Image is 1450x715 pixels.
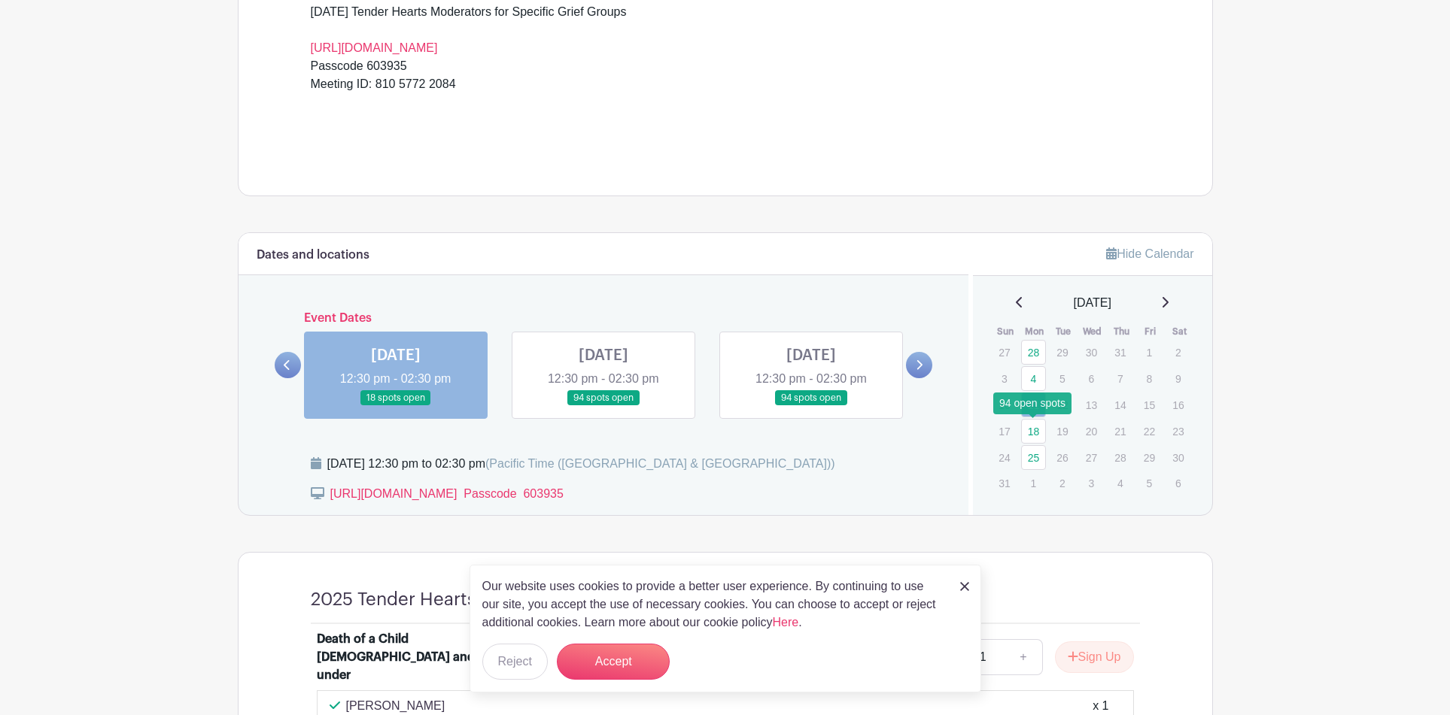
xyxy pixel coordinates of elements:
[1078,324,1108,339] th: Wed
[485,457,835,470] span: (Pacific Time ([GEOGRAPHIC_DATA] & [GEOGRAPHIC_DATA]))
[1137,420,1162,443] p: 22
[1108,420,1132,443] p: 21
[311,3,1140,75] div: [DATE] Tender Hearts Moderators for Specific Grief Groups Passcode 603935
[1050,367,1075,390] p: 5
[993,392,1072,414] div: 94 open spots
[1050,446,1075,469] p: 26
[1021,445,1046,470] a: 25
[301,311,907,326] h6: Event Dates
[1137,367,1162,390] p: 8
[1021,471,1046,495] p: 1
[1137,341,1162,364] p: 1
[1166,393,1190,417] p: 16
[1055,641,1134,673] button: Sign Up
[1079,471,1104,495] p: 3
[991,324,1020,339] th: Sun
[1166,420,1190,443] p: 23
[1079,341,1104,364] p: 30
[992,420,1017,443] p: 17
[1166,471,1190,495] p: 6
[992,367,1017,390] p: 3
[1050,471,1075,495] p: 2
[1079,446,1104,469] p: 27
[1079,367,1104,390] p: 6
[327,455,835,473] div: [DATE] 12:30 pm to 02:30 pm
[1108,367,1132,390] p: 7
[1093,697,1108,715] div: x 1
[960,582,969,591] img: close_button-5f87c8562297e5c2d7936805f587ecaba9071eb48480494691a3f1689db116b3.svg
[1079,420,1104,443] p: 20
[311,41,438,54] a: [URL][DOMAIN_NAME]
[1137,471,1162,495] p: 5
[1050,341,1075,364] p: 29
[992,393,1017,417] p: 10
[1166,367,1190,390] p: 9
[1136,324,1166,339] th: Fri
[992,471,1017,495] p: 31
[1020,324,1050,339] th: Mon
[1107,324,1136,339] th: Thu
[1079,393,1104,417] p: 13
[1166,446,1190,469] p: 30
[1137,446,1162,469] p: 29
[992,341,1017,364] p: 27
[1137,393,1162,417] p: 15
[1021,340,1046,365] a: 28
[773,616,799,629] a: Here
[992,446,1017,469] p: 24
[257,248,369,262] h6: Dates and locations
[482,644,548,680] button: Reject
[1049,324,1078,339] th: Tue
[1005,639,1042,675] a: +
[1050,420,1075,443] p: 19
[317,630,503,684] div: Death of a Child [DEMOGRAPHIC_DATA] and under
[557,644,670,680] button: Accept
[1108,393,1132,417] p: 14
[1106,247,1193,260] a: Hide Calendar
[1166,341,1190,364] p: 2
[1108,446,1132,469] p: 28
[1074,294,1111,312] span: [DATE]
[311,589,659,610] h4: 2025 Tender Hearts Specific Loss Groups
[1021,419,1046,444] a: 18
[311,75,1140,111] div: Meeting ID: 810 5772 2084
[1165,324,1194,339] th: Sat
[482,577,944,632] p: Our website uses cookies to provide a better user experience. By continuing to use our site, you ...
[1021,366,1046,391] a: 4
[330,487,564,500] a: [URL][DOMAIN_NAME] Passcode 603935
[1108,471,1132,495] p: 4
[346,697,445,715] p: [PERSON_NAME]
[1108,341,1132,364] p: 31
